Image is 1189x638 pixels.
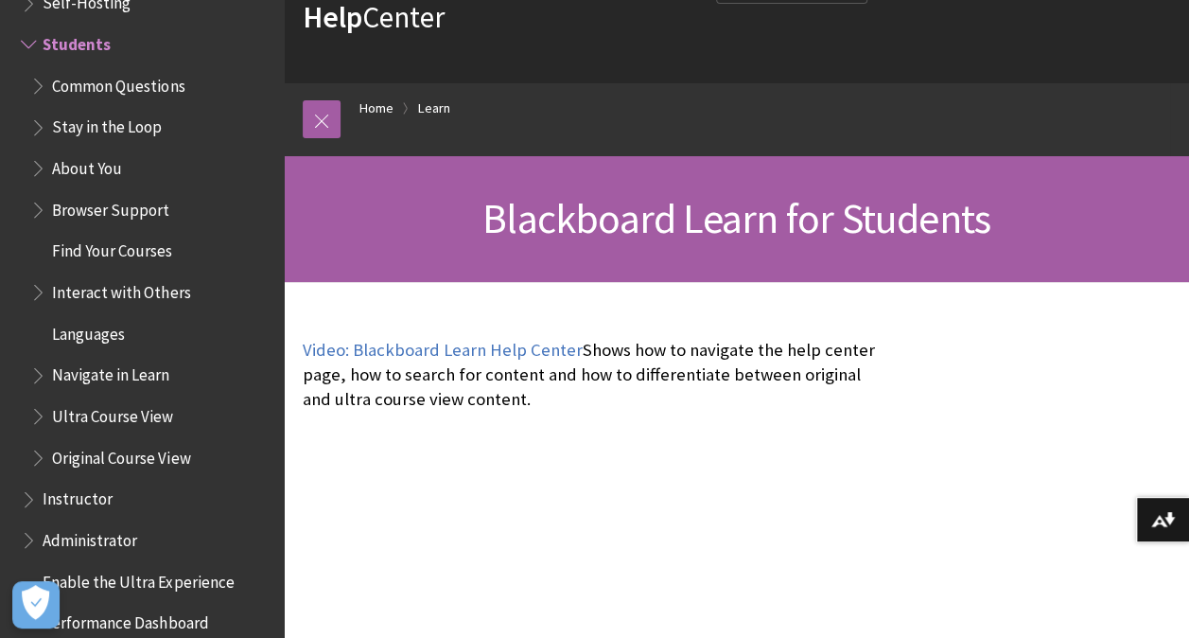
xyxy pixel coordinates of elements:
[359,97,393,120] a: Home
[52,70,184,96] span: Common Questions
[43,524,137,550] span: Administrator
[43,608,208,633] span: Performance Dashboard
[482,192,990,244] span: Blackboard Learn for Students
[418,97,450,120] a: Learn
[303,338,890,413] p: Shows how to navigate the help center page, how to search for content and how to differentiate be...
[52,276,190,302] span: Interact with Others
[52,152,122,178] span: About You
[52,112,162,137] span: Stay in the Loop
[43,28,111,54] span: Students
[52,236,172,261] span: Find Your Courses
[52,318,125,344] span: Languages
[52,442,190,468] span: Original Course View
[52,400,173,426] span: Ultra Course View
[43,484,113,509] span: Instructor
[303,339,583,362] a: Video: Blackboard Learn Help Center
[12,581,60,629] button: Open Preferences
[52,194,169,220] span: Browser Support
[43,566,234,592] span: Enable the Ultra Experience
[52,360,169,385] span: Navigate in Learn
